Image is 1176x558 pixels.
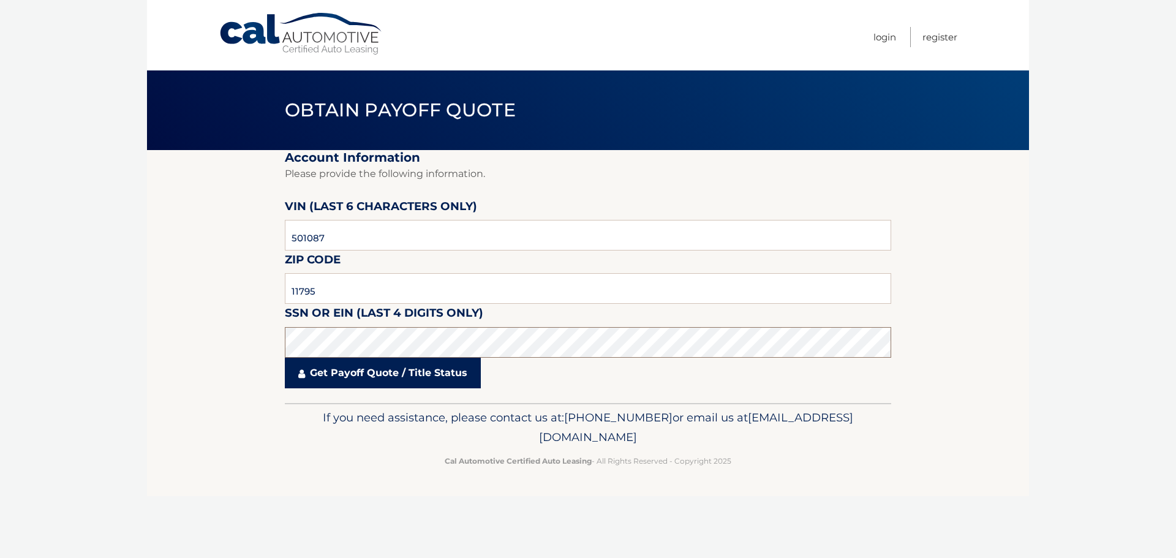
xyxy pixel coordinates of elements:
[285,150,891,165] h2: Account Information
[285,358,481,388] a: Get Payoff Quote / Title Status
[219,12,384,56] a: Cal Automotive
[564,410,673,424] span: [PHONE_NUMBER]
[873,27,896,47] a: Login
[285,197,477,220] label: VIN (last 6 characters only)
[285,165,891,183] p: Please provide the following information.
[922,27,957,47] a: Register
[285,304,483,326] label: SSN or EIN (last 4 digits only)
[293,408,883,447] p: If you need assistance, please contact us at: or email us at
[285,99,516,121] span: Obtain Payoff Quote
[445,456,592,466] strong: Cal Automotive Certified Auto Leasing
[293,454,883,467] p: - All Rights Reserved - Copyright 2025
[285,251,341,273] label: Zip Code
